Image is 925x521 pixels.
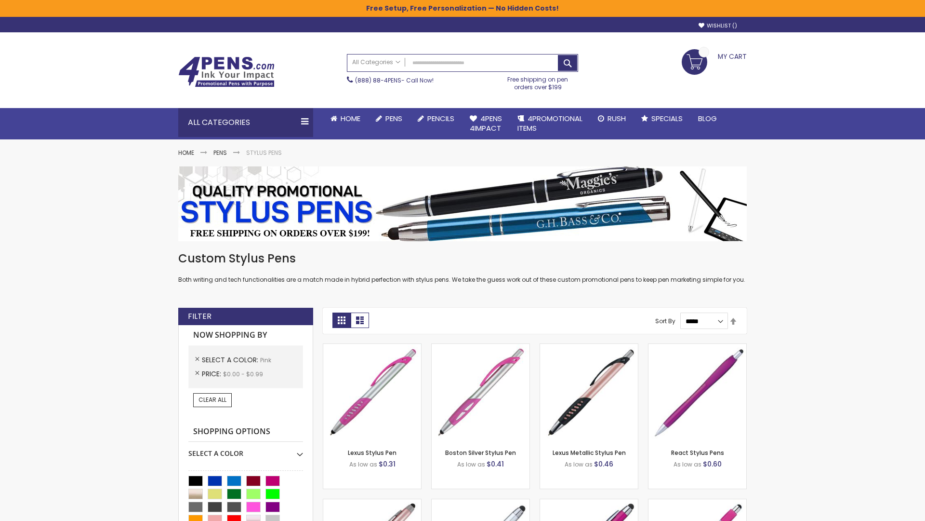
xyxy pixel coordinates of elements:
[470,113,502,133] span: 4Pens 4impact
[594,459,613,469] span: $0.46
[178,251,747,284] div: Both writing and tech functionalities are a match made in hybrid perfection with stylus pens. We ...
[590,108,634,129] a: Rush
[323,343,421,352] a: Lexus Stylus Pen-Pink
[648,344,746,442] img: React Stylus Pens-Pink
[198,396,226,404] span: Clear All
[565,460,593,468] span: As low as
[487,459,504,469] span: $0.41
[432,344,529,442] img: Boston Silver Stylus Pen-Pink
[703,459,722,469] span: $0.60
[517,113,582,133] span: 4PROMOTIONAL ITEMS
[188,325,303,345] strong: Now Shopping by
[323,499,421,507] a: Lory Metallic Stylus Pen-Pink
[379,459,396,469] span: $0.31
[432,343,529,352] a: Boston Silver Stylus Pen-Pink
[202,369,223,379] span: Price
[651,113,683,123] span: Specials
[540,344,638,442] img: Lexus Metallic Stylus Pen-Pink
[355,76,434,84] span: - Call Now!
[349,460,377,468] span: As low as
[188,442,303,458] div: Select A Color
[193,393,232,407] a: Clear All
[427,113,454,123] span: Pencils
[347,55,405,70] a: All Categories
[648,343,746,352] a: React Stylus Pens-Pink
[223,370,263,378] span: $0.00 - $0.99
[178,166,747,241] img: Stylus Pens
[608,113,626,123] span: Rush
[553,449,626,457] a: Lexus Metallic Stylus Pen
[634,108,690,129] a: Specials
[178,251,747,266] h1: Custom Stylus Pens
[213,149,227,157] a: Pens
[178,108,313,137] div: All Categories
[462,108,510,139] a: 4Pens4impact
[410,108,462,129] a: Pencils
[432,499,529,507] a: Silver Cool Grip Stylus Pen-Pink
[323,108,368,129] a: Home
[540,343,638,352] a: Lexus Metallic Stylus Pen-Pink
[260,356,271,364] span: Pink
[348,449,396,457] a: Lexus Stylus Pen
[648,499,746,507] a: Pearl Element Stylus Pens-Pink
[202,355,260,365] span: Select A Color
[540,499,638,507] a: Metallic Cool Grip Stylus Pen-Pink
[178,149,194,157] a: Home
[323,344,421,442] img: Lexus Stylus Pen-Pink
[510,108,590,139] a: 4PROMOTIONALITEMS
[385,113,402,123] span: Pens
[332,313,351,328] strong: Grid
[498,72,579,91] div: Free shipping on pen orders over $199
[698,113,717,123] span: Blog
[445,449,516,457] a: Boston Silver Stylus Pen
[188,311,211,322] strong: Filter
[188,422,303,442] strong: Shopping Options
[690,108,725,129] a: Blog
[671,449,724,457] a: React Stylus Pens
[457,460,485,468] span: As low as
[355,76,401,84] a: (888) 88-4PENS
[674,460,701,468] span: As low as
[655,317,675,325] label: Sort By
[368,108,410,129] a: Pens
[178,56,275,87] img: 4Pens Custom Pens and Promotional Products
[699,22,737,29] a: Wishlist
[246,149,282,157] strong: Stylus Pens
[341,113,360,123] span: Home
[352,58,400,66] span: All Categories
